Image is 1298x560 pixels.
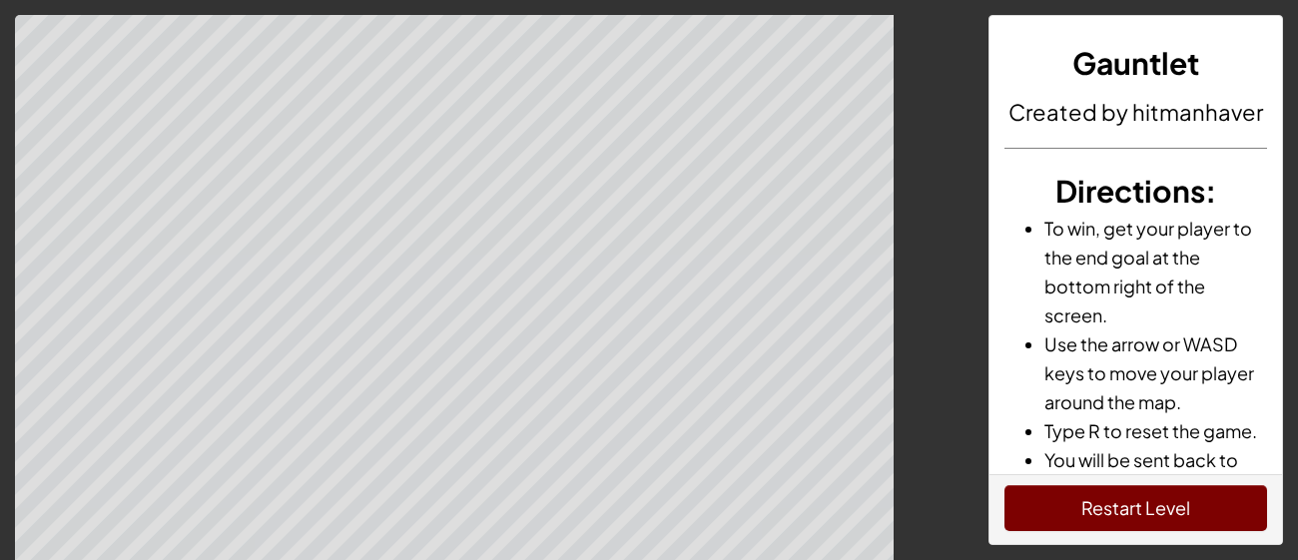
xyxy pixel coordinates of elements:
[1055,172,1205,210] span: Directions
[1044,214,1267,329] li: To win, get your player to the end goal at the bottom right of the screen.
[1044,329,1267,416] li: Use the arrow or WASD keys to move your player around the map.
[1004,169,1267,214] h3: :
[1044,445,1267,532] li: You will be sent back to the start if you run into the boss or into spikes.
[1004,41,1267,86] h3: Gauntlet
[1004,485,1267,531] button: Restart Level
[1004,96,1267,128] h4: Created by hitmanhaver
[1044,416,1267,445] li: Type R to reset the game.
